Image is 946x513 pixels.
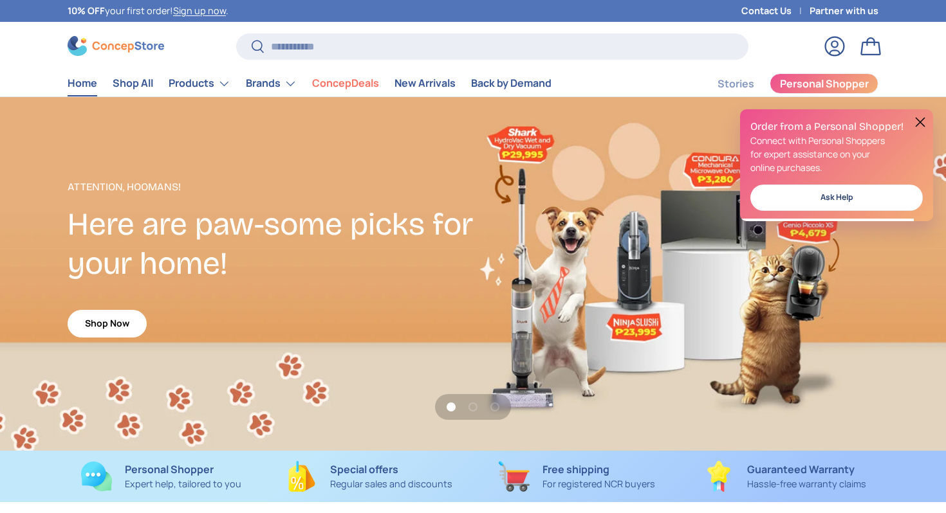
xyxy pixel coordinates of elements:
[68,4,105,17] strong: 10% OFF
[394,71,456,96] a: New Arrivals
[312,71,379,96] a: ConcepDeals
[687,71,878,96] nav: Secondary
[810,4,878,18] a: Partner with us
[750,120,923,134] h2: Order from a Personal Shopper!
[161,71,238,96] summary: Products
[125,477,241,491] p: Expert help, tailored to you
[543,462,609,476] strong: Free shipping
[770,73,878,94] a: Personal Shopper
[169,71,230,96] a: Products
[750,134,923,174] p: Connect with Personal Shoppers for expert assistance on your online purchases.
[68,179,473,195] p: Attention, Hoomans!
[275,461,463,492] a: Special offers Regular sales and discounts
[483,461,671,492] a: Free shipping For registered NCR buyers
[68,461,255,492] a: Personal Shopper Expert help, tailored to you
[68,205,473,283] h2: Here are paw-some picks for your home!
[691,461,878,492] a: Guaranteed Warranty Hassle-free warranty claims
[330,477,452,491] p: Regular sales and discounts
[173,4,226,17] a: Sign up now
[113,71,153,96] a: Shop All
[330,462,398,476] strong: Special offers
[68,71,97,96] a: Home
[471,71,552,96] a: Back by Demand
[68,36,164,56] img: ConcepStore
[741,4,810,18] a: Contact Us
[68,4,228,18] p: your first order! .
[238,71,304,96] summary: Brands
[718,71,754,96] a: Stories
[543,477,655,491] p: For registered NCR buyers
[747,462,855,476] strong: Guaranteed Warranty
[125,462,214,476] strong: Personal Shopper
[747,477,866,491] p: Hassle-free warranty claims
[750,184,923,211] a: Ask Help
[780,78,869,89] span: Personal Shopper
[68,310,147,337] a: Shop Now
[246,71,297,96] a: Brands
[68,71,552,96] nav: Primary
